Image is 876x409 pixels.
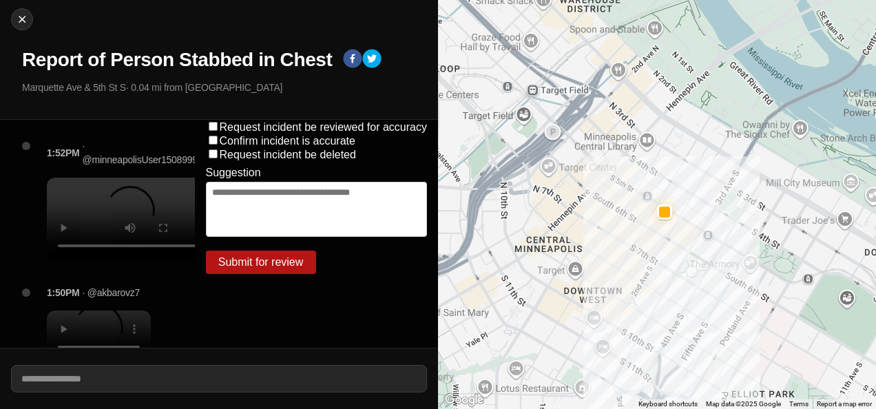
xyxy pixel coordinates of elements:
img: Google [441,391,487,409]
a: Open this area in Google Maps (opens a new window) [441,391,487,409]
img: cancel [15,12,29,26]
label: Confirm incident is accurate [220,135,355,147]
p: 1:50PM [47,286,80,300]
h1: Report of Person Stabbed in Chest [22,48,332,72]
p: Marquette Ave & 5th St S · 0.04 mi from [GEOGRAPHIC_DATA] [22,81,427,94]
button: facebook [343,49,362,71]
label: Suggestion [206,167,261,179]
button: Submit for review [206,251,316,274]
button: twitter [362,49,382,71]
button: cancel [11,8,33,30]
a: Report a map error [817,400,872,408]
p: · @minneapolisUser1508999033 [83,139,213,167]
label: Request incident be reviewed for accuracy [220,121,428,133]
p: · @akbarovz7 [83,286,140,300]
a: Terms [789,400,809,408]
p: 1:52PM [47,146,80,160]
button: Keyboard shortcuts [638,399,698,409]
label: Request incident be deleted [220,149,356,160]
span: Map data ©2025 Google [706,400,781,408]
